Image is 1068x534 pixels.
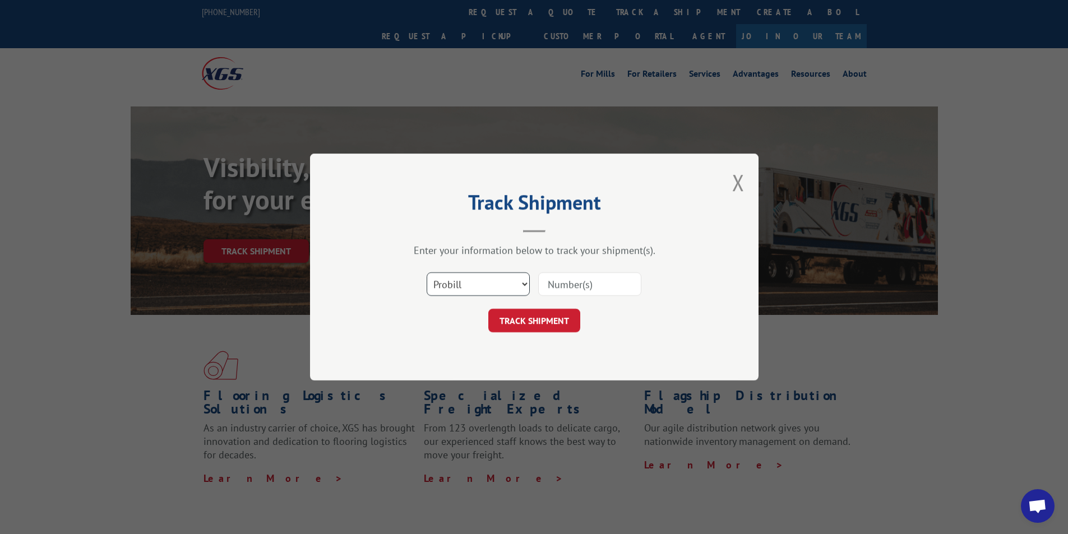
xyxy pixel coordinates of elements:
[732,168,745,197] button: Close modal
[366,244,702,257] div: Enter your information below to track your shipment(s).
[1021,489,1055,523] div: Open chat
[488,309,580,332] button: TRACK SHIPMENT
[366,194,702,216] h2: Track Shipment
[538,272,641,296] input: Number(s)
